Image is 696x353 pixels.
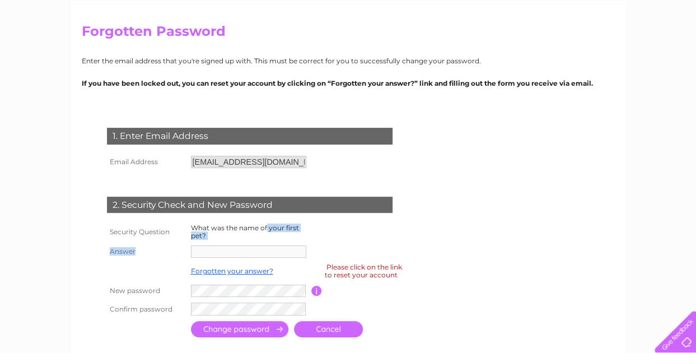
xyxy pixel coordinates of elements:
a: Contact [662,48,689,56]
a: Blog [639,48,655,56]
th: Security Question [104,221,188,243]
h2: Forgotten Password [82,24,615,45]
label: What was the name of your first pet? [191,224,299,240]
p: If you have been locked out, you can reset your account by clicking on “Forgotten your answer?” l... [82,78,615,89]
a: Telecoms [599,48,632,56]
p: Enter the email address that you're signed up with. This must be correct for you to successfully ... [82,55,615,66]
a: Water [539,48,560,56]
th: Answer [104,243,188,261]
a: Energy [567,48,592,56]
div: Please click on the link to reset your account [325,261,402,281]
div: Clear Business is a trading name of Verastar Limited (registered in [GEOGRAPHIC_DATA] No. 3667643... [84,6,613,54]
input: Information [311,286,322,296]
a: 0333 014 3131 [485,6,562,20]
th: Confirm password [104,300,188,318]
a: Cancel [294,321,363,337]
input: Submit [191,321,288,337]
a: Forgotten your answer? [191,267,273,275]
th: Email Address [104,153,188,171]
img: logo.png [25,29,82,63]
div: 2. Security Check and New Password [107,197,393,213]
div: 1. Enter Email Address [107,128,393,145]
th: New password [104,282,188,300]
